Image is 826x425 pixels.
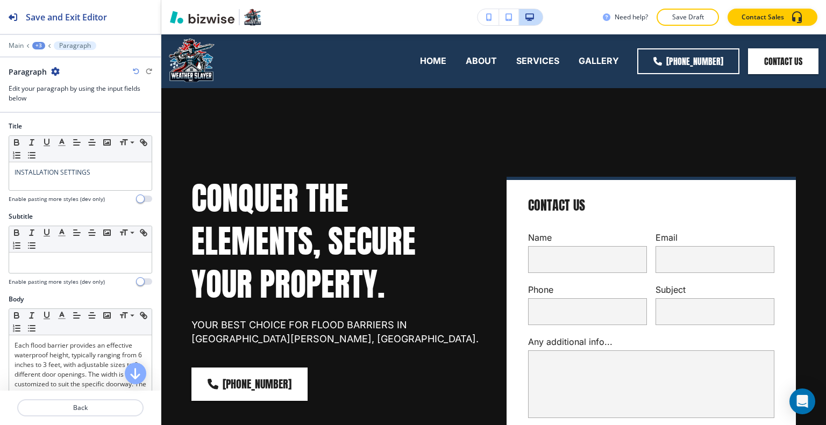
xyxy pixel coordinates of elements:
[657,9,719,26] button: Save Draft
[9,121,22,131] h2: Title
[789,388,815,414] div: Open Intercom Messenger
[9,278,105,286] h4: Enable pasting more styles (dev only)
[18,403,143,413] p: Back
[32,42,45,49] button: +3
[579,55,619,67] p: GALLERY
[671,12,705,22] p: Save Draft
[528,232,647,244] p: Name
[637,48,739,74] a: [PHONE_NUMBER]
[466,55,497,67] p: ABOUT
[728,9,817,26] button: Contact Sales
[59,42,91,49] p: Paragraph
[615,12,648,22] h3: Need help?
[170,11,234,24] img: Bizwise Logo
[742,12,784,22] p: Contact Sales
[26,11,107,24] h2: Save and Exit Editor
[191,368,308,401] a: [PHONE_NUMBER]
[9,294,24,304] h2: Body
[516,55,559,67] p: SERVICES
[9,212,33,221] h2: Subtitle
[9,66,47,77] h2: Paragraph
[244,9,261,26] img: Your Logo
[54,41,96,50] button: Paragraph
[9,195,105,203] h4: Enable pasting more styles (dev only)
[656,284,774,296] p: Subject
[191,177,481,305] p: CONQUER THE ELEMENTS, SECURE YOUR PROPERTY.
[528,284,647,296] p: Phone
[528,336,774,348] p: Any additional info...
[420,55,446,67] p: HOME
[9,42,24,49] button: Main
[656,232,774,244] p: Email
[15,168,90,177] span: INSTALLATION SETTINGS
[528,197,585,214] h4: Contact Us
[748,48,818,74] button: Contact Us
[17,399,144,416] button: Back
[191,318,481,346] p: YOUR BEST CHOICE FOR FLOOD BARRIERS IN [GEOGRAPHIC_DATA][PERSON_NAME], [GEOGRAPHIC_DATA].
[9,84,152,103] h3: Edit your paragraph by using the input fields below
[169,38,215,83] img: Weather Slayer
